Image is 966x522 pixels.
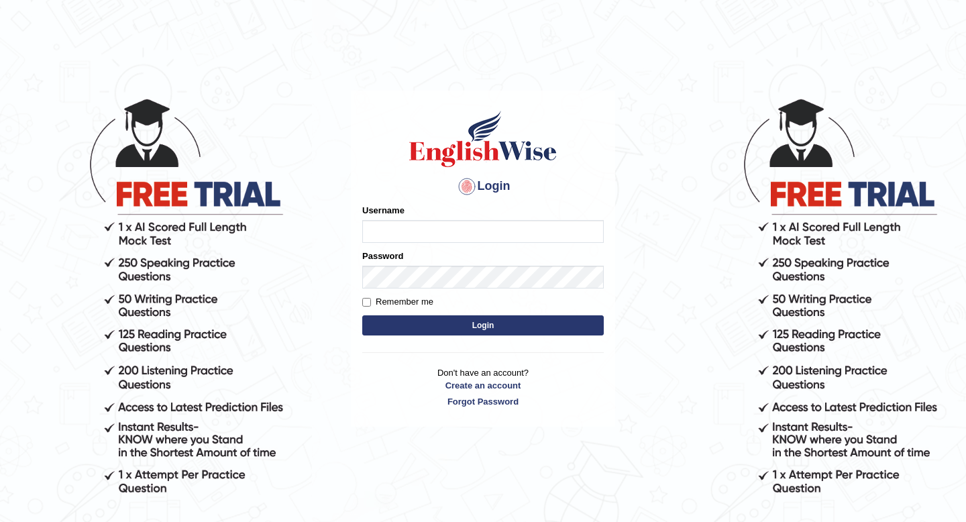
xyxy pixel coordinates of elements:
a: Forgot Password [362,395,604,408]
a: Create an account [362,379,604,392]
p: Don't have an account? [362,366,604,408]
label: Remember me [362,295,433,309]
label: Username [362,204,405,217]
input: Remember me [362,298,371,307]
label: Password [362,250,403,262]
button: Login [362,315,604,335]
h4: Login [362,176,604,197]
img: Logo of English Wise sign in for intelligent practice with AI [407,109,559,169]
